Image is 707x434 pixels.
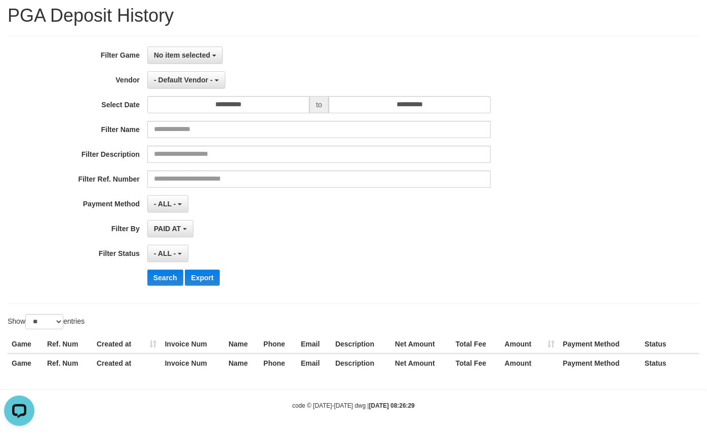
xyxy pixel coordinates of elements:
[224,335,259,354] th: Name
[452,354,501,372] th: Total Fee
[501,354,559,372] th: Amount
[8,314,85,329] label: Show entries
[147,71,225,89] button: - Default Vendor -
[297,354,331,372] th: Email
[43,354,93,372] th: Ref. Num
[452,335,501,354] th: Total Fee
[161,335,225,354] th: Invoice Num
[8,354,43,372] th: Game
[224,354,259,372] th: Name
[369,402,415,409] strong: [DATE] 08:26:29
[147,195,188,212] button: - ALL -
[93,354,161,372] th: Created at
[391,354,452,372] th: Net Amount
[147,220,193,237] button: PAID AT
[331,335,391,354] th: Description
[154,51,210,59] span: No item selected
[4,4,34,34] button: Open LiveChat chat widget
[297,335,331,354] th: Email
[501,335,559,354] th: Amount
[93,335,161,354] th: Created at
[25,314,63,329] select: Showentries
[161,354,225,372] th: Invoice Num
[154,76,213,84] span: - Default Vendor -
[641,335,699,354] th: Status
[559,335,641,354] th: Payment Method
[391,335,452,354] th: Net Amount
[154,249,176,257] span: - ALL -
[8,335,43,354] th: Game
[641,354,699,372] th: Status
[292,402,415,409] small: code © [DATE]-[DATE] dwg |
[147,270,183,286] button: Search
[147,47,223,64] button: No item selected
[559,354,641,372] th: Payment Method
[154,200,176,208] span: - ALL -
[147,245,188,262] button: - ALL -
[259,335,297,354] th: Phone
[331,354,391,372] th: Description
[259,354,297,372] th: Phone
[43,335,93,354] th: Ref. Num
[8,6,699,26] h1: PGA Deposit History
[154,225,181,233] span: PAID AT
[309,96,329,113] span: to
[185,270,219,286] button: Export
